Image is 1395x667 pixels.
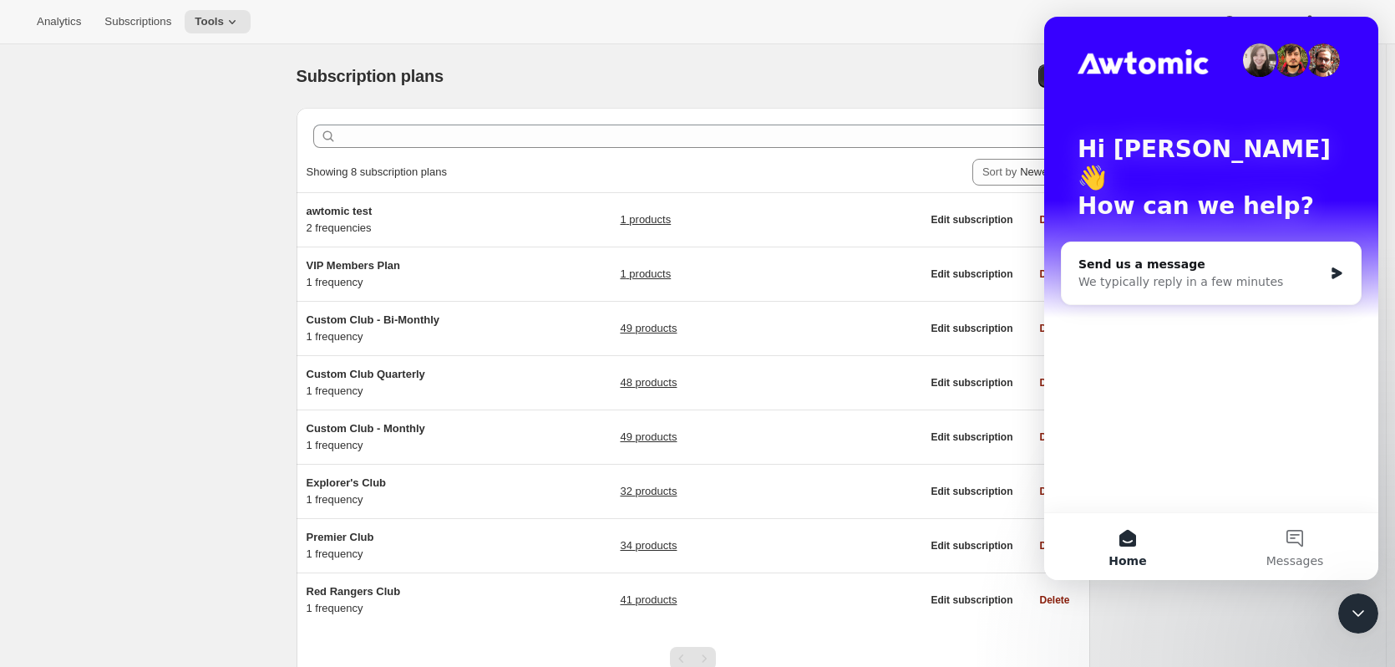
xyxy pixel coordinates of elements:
button: Create [1038,64,1089,88]
span: Delete [1039,430,1069,444]
span: Tools [195,15,224,28]
div: 1 frequency [307,420,515,454]
button: Edit subscription [921,208,1022,232]
span: Delete [1039,485,1069,498]
button: Edit subscription [921,425,1022,449]
div: 2 frequencies [307,203,515,237]
a: 49 products [620,429,677,446]
div: 1 frequency [307,257,515,291]
div: 1 frequency [307,475,515,508]
span: Edit subscription [931,430,1012,444]
span: Custom Club Quarterly [307,368,425,380]
span: awtomic test [307,205,373,217]
a: 49 products [620,320,677,337]
span: Edit subscription [931,485,1012,498]
span: Edit subscription [931,376,1012,390]
iframe: Intercom live chat [1338,593,1378,634]
a: 34 products [620,537,677,554]
span: VIP Members Plan [307,259,400,272]
button: Delete [1029,208,1079,232]
div: 1 frequency [307,312,515,345]
button: Delete [1029,371,1079,395]
span: Edit subscription [931,593,1012,607]
span: Edit subscription [931,213,1012,227]
span: Premier Club [307,531,374,543]
span: Help [1238,15,1261,28]
span: Showing 8 subscription plans [307,165,447,178]
button: Analytics [27,10,91,33]
button: Edit subscription [921,317,1022,340]
span: Red Rangers Club [307,585,401,598]
div: 1 frequency [307,529,515,563]
span: Delete [1039,322,1069,335]
a: 1 products [620,266,671,283]
span: Edit subscription [931,322,1012,335]
button: Delete [1029,262,1079,286]
span: Delete [1039,539,1069,552]
span: Analytics [37,15,81,28]
button: Delete [1029,480,1079,503]
button: Edit subscription [921,588,1022,612]
a: 48 products [620,374,677,391]
span: Settings [1318,15,1358,28]
a: 1 products [620,211,671,228]
span: Delete [1039,213,1069,227]
button: Edit subscription [921,534,1022,558]
a: 41 products [620,592,677,608]
span: Explorer's Club [307,476,387,489]
button: Edit subscription [921,371,1022,395]
span: Delete [1039,593,1069,607]
span: Edit subscription [931,539,1012,552]
button: Delete [1029,588,1079,612]
div: 1 frequency [307,366,515,400]
span: Edit subscription [931,267,1012,281]
button: Delete [1029,425,1079,449]
button: Help [1211,10,1287,33]
a: 32 products [620,483,677,500]
button: Settings [1291,10,1368,33]
span: Delete [1039,267,1069,281]
button: Edit subscription [921,480,1022,503]
iframe: Intercom live chat [1044,17,1378,580]
button: Delete [1029,317,1079,340]
span: Delete [1039,376,1069,390]
div: 1 frequency [307,583,515,617]
button: Edit subscription [921,262,1022,286]
button: Delete [1029,534,1079,558]
span: Subscription plans [297,67,444,85]
button: Tools [185,10,251,33]
span: Custom Club - Bi-Monthly [307,313,440,326]
span: Custom Club - Monthly [307,422,425,435]
button: Subscriptions [94,10,181,33]
span: Subscriptions [104,15,171,28]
